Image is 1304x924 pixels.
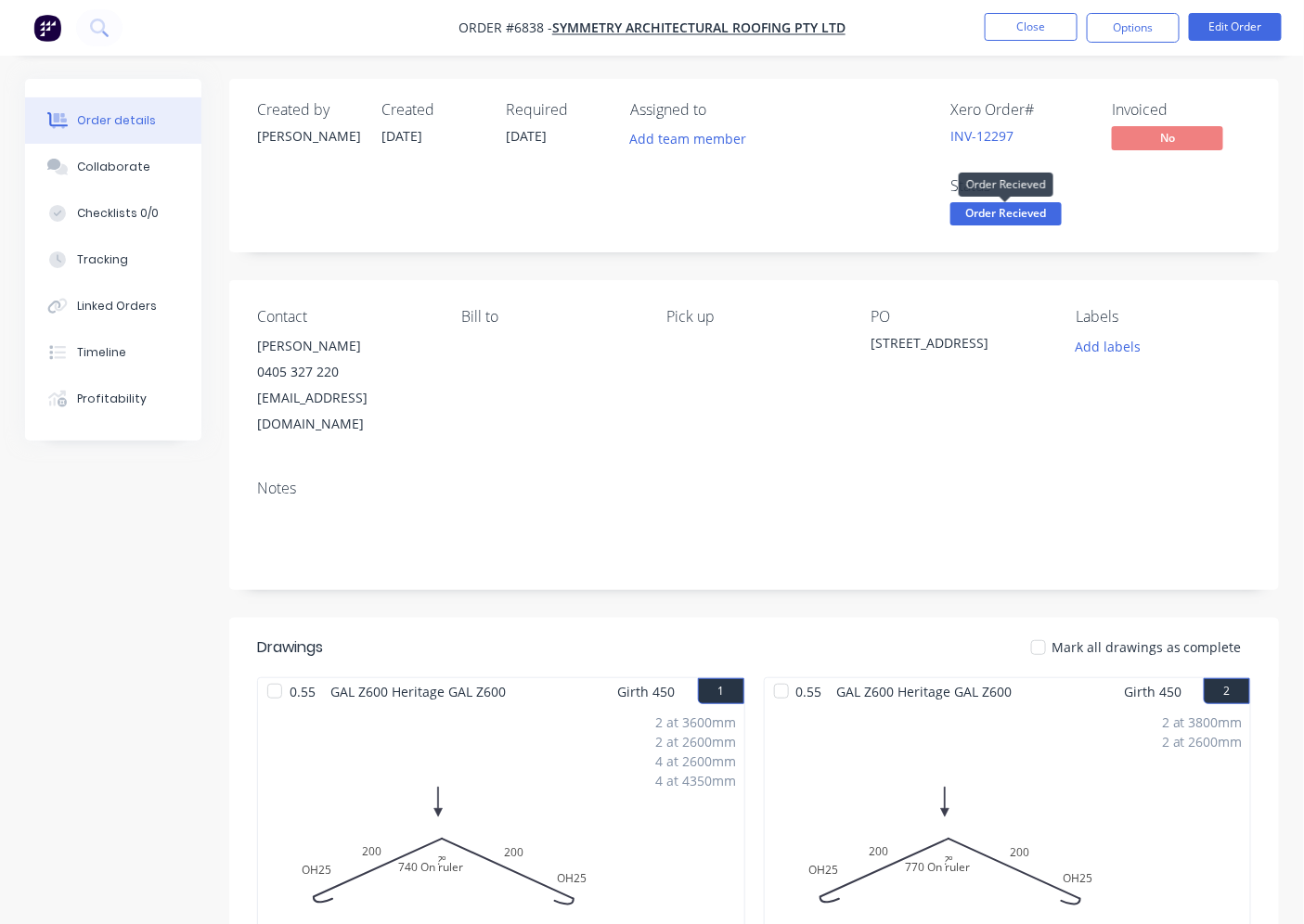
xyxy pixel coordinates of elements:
[618,678,676,705] span: Girth 450
[25,376,201,422] button: Profitability
[381,101,484,119] div: Created
[830,678,1020,705] span: GAL Z600 Heritage GAL Z600
[257,101,359,119] div: Created by
[257,359,433,385] div: 0405 327 220
[630,101,816,119] div: Assigned to
[257,126,359,146] div: [PERSON_NAME]
[77,112,156,129] div: Order details
[1124,678,1181,705] span: Girth 450
[257,480,1251,497] div: Notes
[959,173,1053,197] div: Order Recieved
[950,127,1014,145] a: INV-12297
[656,771,737,790] div: 4 at 4350mm
[985,13,1078,41] button: Close
[25,237,201,283] button: Tracking
[77,298,157,314] div: Linked Orders
[950,177,1090,195] div: Status
[25,329,201,376] button: Timeline
[950,202,1062,230] button: Order Recieved
[77,251,128,268] div: Tracking
[257,636,323,659] div: Drawings
[1162,732,1243,751] div: 2 at 2600mm
[257,333,433,437] div: [PERSON_NAME]0405 327 220[EMAIL_ADDRESS][DOMAIN_NAME]
[1112,126,1223,149] span: No
[698,678,744,704] button: 1
[458,19,552,37] span: Order #6838 -
[656,751,737,771] div: 4 at 2600mm
[77,205,159,222] div: Checklists 0/0
[506,101,608,119] div: Required
[666,308,842,326] div: Pick up
[25,97,201,144] button: Order details
[77,344,126,361] div: Timeline
[506,127,547,145] span: [DATE]
[33,14,61,42] img: Factory
[257,308,433,326] div: Contact
[1162,712,1243,732] div: 2 at 3800mm
[25,190,201,237] button: Checklists 0/0
[323,678,513,705] span: GAL Z600 Heritage GAL Z600
[1112,101,1251,119] div: Invoiced
[656,712,737,732] div: 2 at 3600mm
[25,144,201,190] button: Collaborate
[1052,637,1242,657] span: Mark all drawings as complete
[25,283,201,329] button: Linked Orders
[257,333,433,359] div: [PERSON_NAME]
[381,127,422,145] span: [DATE]
[77,391,147,407] div: Profitability
[1076,308,1251,326] div: Labels
[656,732,737,751] div: 2 at 2600mm
[1204,678,1250,704] button: 2
[1087,13,1180,43] button: Options
[282,678,323,705] span: 0.55
[871,308,1047,326] div: PO
[1065,333,1151,358] button: Add labels
[257,385,433,437] div: [EMAIL_ADDRESS][DOMAIN_NAME]
[1189,13,1282,41] button: Edit Order
[552,19,846,37] a: Symmetry Architectural Roofing Pty Ltd
[950,101,1090,119] div: Xero Order #
[630,126,756,151] button: Add team member
[462,308,638,326] div: Bill to
[950,202,1062,225] span: Order Recieved
[789,678,830,705] span: 0.55
[620,126,756,151] button: Add team member
[871,333,1047,359] div: [STREET_ADDRESS]
[77,159,150,175] div: Collaborate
